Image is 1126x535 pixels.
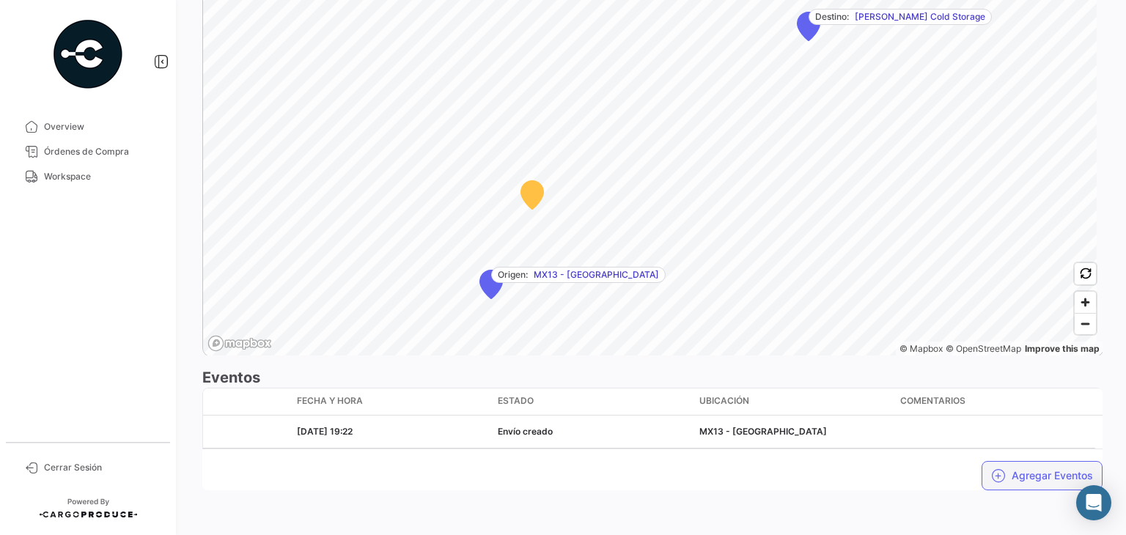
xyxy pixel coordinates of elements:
a: Mapbox [899,343,943,354]
a: Workspace [12,164,164,189]
div: Map marker [797,12,820,41]
span: Fecha y Hora [297,394,363,407]
div: Map marker [520,180,544,210]
h3: Eventos [202,367,1103,388]
span: Ubicación [699,394,749,407]
span: Overview [44,120,158,133]
img: powered-by.png [51,18,125,91]
button: Zoom out [1075,313,1096,334]
datatable-header-cell: Comentarios [894,388,1095,415]
span: Cerrar Sesión [44,461,158,474]
a: Órdenes de Compra [12,139,164,164]
div: Abrir Intercom Messenger [1076,485,1111,520]
span: MX13 - [GEOGRAPHIC_DATA] [534,268,659,281]
button: Zoom in [1075,292,1096,313]
datatable-header-cell: Estado [492,388,693,415]
span: [DATE] 19:22 [297,426,353,437]
div: MX13 - [GEOGRAPHIC_DATA] [699,425,888,438]
a: Map feedback [1025,343,1100,354]
a: Mapbox logo [207,335,272,352]
span: Órdenes de Compra [44,145,158,158]
div: Map marker [479,270,503,299]
span: Destino: [815,10,849,23]
span: Workspace [44,170,158,183]
span: Estado [498,394,534,407]
span: [PERSON_NAME] Cold Storage [855,10,985,23]
button: Agregar Eventos [982,461,1103,490]
span: Origen: [498,268,528,281]
datatable-header-cell: Ubicación [693,388,894,415]
span: Zoom out [1075,314,1096,334]
div: Envío creado [498,425,687,438]
a: Overview [12,114,164,139]
datatable-header-cell: Fecha y Hora [291,388,492,415]
span: Comentarios [900,394,965,407]
a: OpenStreetMap [946,343,1021,354]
